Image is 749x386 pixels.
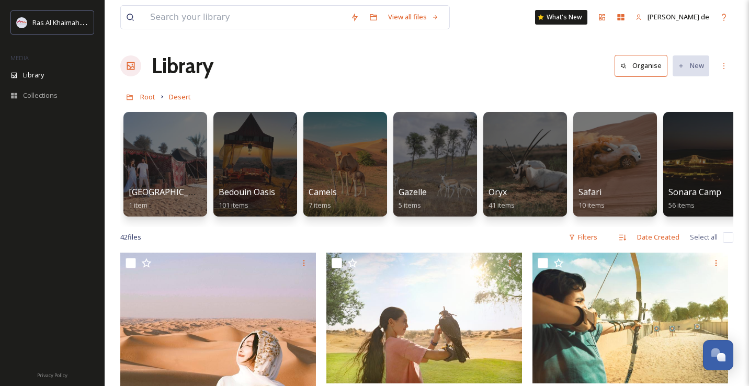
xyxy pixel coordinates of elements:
span: 101 items [219,200,248,210]
a: Privacy Policy [37,368,67,381]
a: Bedouin Oasis101 items [219,187,275,210]
span: 10 items [578,200,605,210]
input: Search your library [145,6,345,29]
span: 1 item [129,200,147,210]
a: Organise [615,55,673,76]
div: Filters [563,227,603,247]
span: Collections [23,90,58,100]
span: 5 items [399,200,421,210]
span: Safari [578,186,602,198]
span: Desert [169,92,191,101]
button: Open Chat [703,340,733,370]
a: [PERSON_NAME] de [630,7,714,27]
a: Safari10 items [578,187,605,210]
span: Camels [309,186,337,198]
span: 7 items [309,200,331,210]
span: 42 file s [120,232,141,242]
span: Gazelle [399,186,427,198]
span: 41 items [489,200,515,210]
a: Sonara Camp56 items [668,187,721,210]
a: Gazelle5 items [399,187,427,210]
a: Desert [169,90,191,103]
a: Oryx41 items [489,187,515,210]
a: View all files [383,7,444,27]
a: Library [152,50,213,82]
span: [GEOGRAPHIC_DATA] [129,186,213,198]
img: Logo_RAKTDA_RGB-01.png [17,17,27,28]
a: What's New [535,10,587,25]
span: Oryx [489,186,507,198]
span: Bedouin Oasis [219,186,275,198]
a: [GEOGRAPHIC_DATA]1 item [129,187,213,210]
span: Library [23,70,44,80]
img: Archery RAK.jpg [532,253,728,383]
button: New [673,55,709,76]
button: Organise [615,55,667,76]
a: Camels7 items [309,187,337,210]
span: Sonara Camp [668,186,721,198]
div: Date Created [632,227,685,247]
span: [PERSON_NAME] de [648,12,709,21]
span: 56 items [668,200,695,210]
span: MEDIA [10,54,29,62]
span: Ras Al Khaimah Tourism Development Authority [32,17,180,27]
a: Root [140,90,155,103]
span: Privacy Policy [37,372,67,379]
img: Falcon show RAK.jpg [326,253,522,383]
span: Select all [690,232,718,242]
span: Root [140,92,155,101]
